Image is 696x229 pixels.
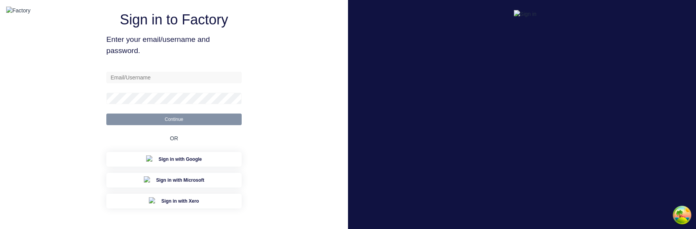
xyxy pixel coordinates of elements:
button: Xero Sign inSign in with Xero [106,194,242,208]
img: Google Sign in [146,155,154,163]
img: Xero Sign in [149,197,157,205]
span: Sign in with Microsoft [156,177,205,184]
button: Microsoft Sign inSign in with Microsoft [106,173,242,188]
h1: Sign in to Factory [120,11,228,28]
span: Sign in with Google [159,156,202,163]
img: Factory [6,7,31,15]
div: OR [170,125,178,152]
span: Sign in with Xero [161,198,199,205]
img: Sign in [514,10,537,18]
button: Google Sign inSign in with Google [106,152,242,167]
img: Microsoft Sign in [144,176,152,184]
button: Continue [106,114,242,125]
input: Email/Username [106,72,242,83]
button: Open Tanstack query devtools [674,207,690,223]
span: Enter your email/username and password. [106,34,242,57]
